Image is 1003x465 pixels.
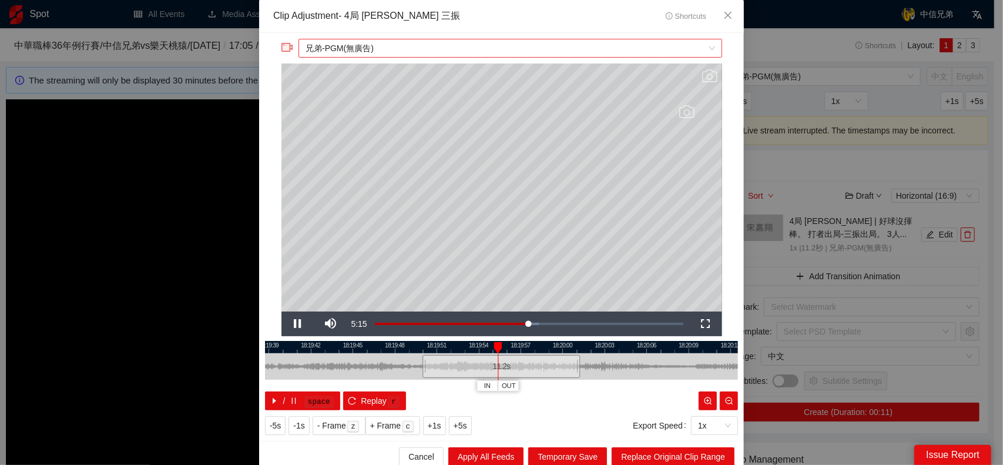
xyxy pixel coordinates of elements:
[348,397,356,406] span: reload
[343,392,406,410] button: reloadReplayr
[423,416,446,435] button: +1s
[449,416,472,435] button: +5s
[290,397,298,406] span: pause
[723,11,733,20] span: close
[289,416,309,435] button: -1s
[270,397,279,406] span: caret-right
[699,392,717,410] button: zoom-in
[265,416,286,435] button: -5s
[422,355,580,378] div: 11.2 s
[281,42,293,53] span: video-camera
[621,450,725,463] span: Replace Original Clip Range
[361,394,387,407] span: Replay
[428,419,441,432] span: +1s
[351,319,367,329] span: 5:15
[720,392,738,410] button: zoom-out
[314,312,347,336] button: Mute
[914,445,991,465] div: Issue Report
[317,419,346,432] span: - Frame
[498,380,519,392] button: OUT
[477,380,498,392] button: IN
[408,450,434,463] span: Cancel
[458,450,515,463] span: Apply All Feeds
[725,397,733,406] span: zoom-out
[689,312,722,336] button: Fullscreen
[270,419,281,432] span: -5s
[698,417,731,434] span: 1x
[666,12,706,21] span: Shortcuts
[265,392,340,410] button: caret-right/pausespace
[666,12,673,20] span: info-circle
[704,397,712,406] span: zoom-in
[293,419,304,432] span: -1s
[484,381,491,392] span: IN
[538,450,598,463] span: Temporary Save
[347,421,359,433] kbd: z
[283,394,286,407] span: /
[388,396,400,408] kbd: r
[306,39,714,57] span: 兄弟-PGM(無廣告)
[454,419,467,432] span: +5s
[281,63,722,312] div: Video Player
[370,419,401,432] span: + Frame
[365,416,420,435] button: + Framec
[375,323,683,325] div: Progress Bar
[502,381,516,392] span: OUT
[313,416,365,435] button: - Framez
[402,421,414,433] kbd: c
[633,416,691,435] label: Export Speed
[304,396,334,408] kbd: space
[281,312,314,336] button: Pause
[273,9,460,23] div: Clip Adjustment - 4局 [PERSON_NAME] 三振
